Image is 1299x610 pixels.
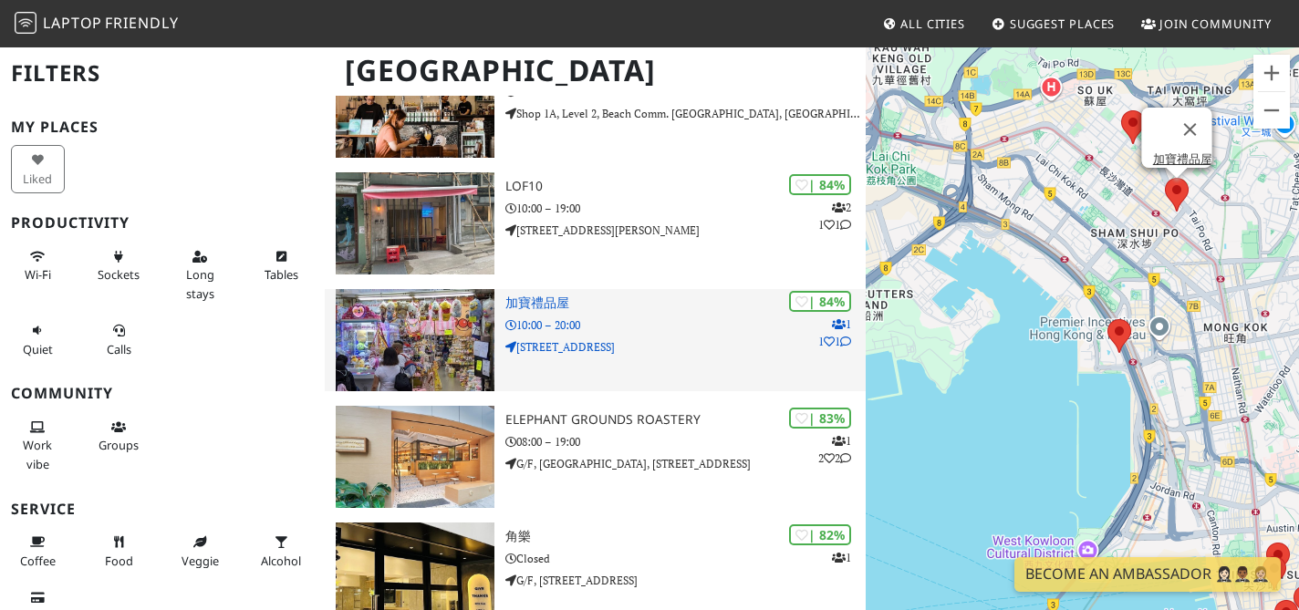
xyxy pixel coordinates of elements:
[99,437,139,453] span: Group tables
[789,291,851,312] div: | 84%
[818,432,851,467] p: 1 2 2
[505,222,867,239] p: [STREET_ADDRESS][PERSON_NAME]
[92,242,146,290] button: Sockets
[25,266,51,283] span: Stable Wi-Fi
[505,550,867,567] p: Closed
[505,412,867,428] h3: Elephant Grounds Roastery
[984,7,1123,40] a: Suggest Places
[900,16,965,32] span: All Cities
[92,527,146,575] button: Food
[92,315,146,364] button: Calls
[11,501,314,518] h3: Service
[11,315,65,364] button: Quiet
[832,549,851,566] p: 1
[1253,55,1290,91] button: Zoom in
[98,266,140,283] span: Power sockets
[255,527,308,575] button: Alcohol
[330,46,862,96] h1: [GEOGRAPHIC_DATA]
[789,408,851,429] div: | 83%
[505,433,867,450] p: 08:00 – 19:00
[15,8,179,40] a: LaptopFriendly LaptopFriendly
[182,553,219,569] span: Veggie
[336,172,494,274] img: Lof10
[789,174,851,195] div: | 84%
[173,527,227,575] button: Veggie
[11,412,65,479] button: Work vibe
[11,527,65,575] button: Coffee
[325,289,866,391] a: 加寶禮品屋 | 84% 111 加寶禮品屋 10:00 – 20:00 [STREET_ADDRESS]
[1010,16,1116,32] span: Suggest Places
[23,437,52,471] span: People working
[261,553,301,569] span: Alcohol
[325,172,866,274] a: Lof10 | 84% 211 Lof10 10:00 – 19:00 [STREET_ADDRESS][PERSON_NAME]
[789,524,851,545] div: | 82%
[505,455,867,472] p: G/F, [GEOGRAPHIC_DATA], [STREET_ADDRESS]
[1168,108,1211,151] button: Close
[505,200,867,217] p: 10:00 – 19:00
[505,295,867,311] h3: 加寶禮品屋
[1134,7,1279,40] a: Join Community
[505,338,867,356] p: [STREET_ADDRESS]
[336,406,494,508] img: Elephant Grounds Roastery
[505,179,867,194] h3: Lof10
[336,289,494,391] img: 加寶禮品屋
[43,13,102,33] span: Laptop
[11,385,314,402] h3: Community
[265,266,298,283] span: Work-friendly tables
[92,412,146,460] button: Groups
[23,341,53,357] span: Quiet
[818,315,851,350] p: 1 1 1
[505,529,867,544] h3: 角樂
[11,214,314,232] h3: Productivity
[186,266,214,301] span: Long stays
[107,341,131,357] span: Video/audio calls
[505,316,867,334] p: 10:00 – 20:00
[11,119,314,136] h3: My Places
[1253,92,1290,129] button: Zoom out
[818,199,851,233] p: 2 1 1
[255,242,308,290] button: Tables
[505,572,867,589] p: G/F, [STREET_ADDRESS]
[105,13,178,33] span: Friendly
[15,12,36,34] img: LaptopFriendly
[325,406,866,508] a: Elephant Grounds Roastery | 83% 122 Elephant Grounds Roastery 08:00 – 19:00 G/F, [GEOGRAPHIC_DATA...
[875,7,972,40] a: All Cities
[173,242,227,308] button: Long stays
[11,46,314,101] h2: Filters
[1014,557,1281,592] a: Become an Ambassador 🤵🏻‍♀️🤵🏾‍♂️🤵🏼‍♀️
[1159,16,1272,32] span: Join Community
[20,553,56,569] span: Coffee
[105,553,133,569] span: Food
[11,242,65,290] button: Wi-Fi
[1152,152,1211,166] a: 加寶禮品屋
